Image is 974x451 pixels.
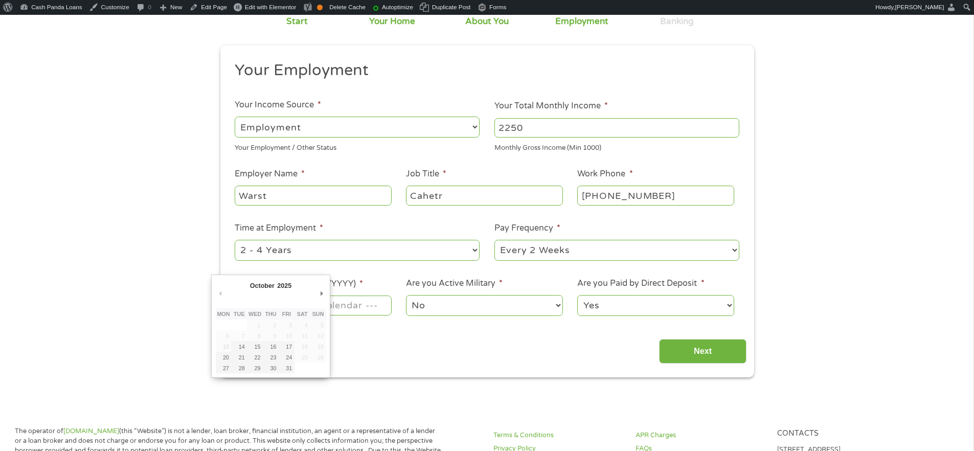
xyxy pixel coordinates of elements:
button: 21 [231,352,247,363]
button: 27 [216,363,232,373]
abbr: Thursday [265,311,276,317]
button: 16 [263,341,279,352]
input: Next [659,339,746,364]
button: Previous Month [216,286,225,300]
div: Banking [660,16,694,27]
button: 22 [247,352,263,363]
a: [DOMAIN_NAME] [63,427,119,435]
label: Work Phone [577,169,632,179]
div: About You [465,16,509,27]
div: Your Employment / Other Status [235,140,480,153]
h4: Contacts [777,429,907,439]
abbr: Friday [282,311,291,317]
label: Are you Paid by Direct Deposit [577,278,704,289]
button: 20 [216,352,232,363]
label: Job Title [406,169,446,179]
abbr: Wednesday [248,311,261,317]
a: Terms & Conditions [493,431,623,440]
button: 15 [247,341,263,352]
div: 2025 [276,279,293,292]
div: October [248,279,276,292]
button: Next Month [317,286,326,300]
div: Employment [555,16,608,27]
label: Pay Frequency [494,223,560,234]
button: 17 [279,341,295,352]
h2: Your Employment [235,60,732,81]
button: 31 [279,363,295,373]
button: 28 [231,363,247,373]
label: Your Total Monthly Income [494,101,608,111]
button: 24 [279,352,295,363]
label: Are you Active Military [406,278,503,289]
input: 1800 [494,118,739,138]
abbr: Sunday [312,311,324,317]
div: Start [286,16,308,27]
button: 23 [263,352,279,363]
button: 14 [231,341,247,352]
div: Your Home [369,16,415,27]
label: Employer Name [235,169,305,179]
label: Your Income Source [235,100,321,110]
input: Cashier [406,186,562,205]
span: Edit with Elementor [245,4,297,10]
label: Time at Employment [235,223,323,234]
a: APR Charges [636,431,765,440]
div: OK [317,5,323,10]
button: 29 [247,363,263,373]
input: (231) 754-4010 [577,186,734,205]
button: 30 [263,363,279,373]
abbr: Tuesday [234,311,245,317]
abbr: Saturday [297,311,308,317]
div: Monthly Gross Income (Min 1000) [494,140,739,153]
abbr: Monday [217,311,230,317]
span: [PERSON_NAME] [895,4,944,10]
input: Walmart [235,186,391,205]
